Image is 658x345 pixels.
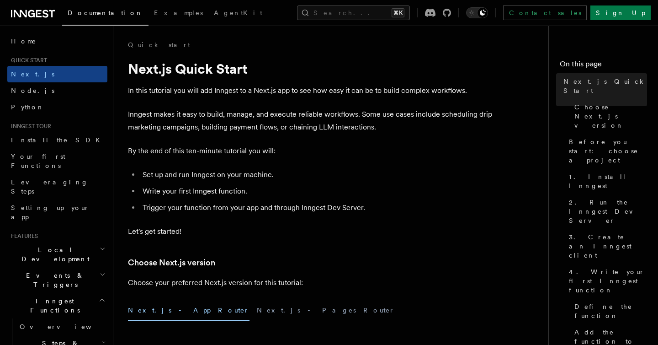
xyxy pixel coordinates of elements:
[565,168,647,194] a: 1. Install Inngest
[140,168,493,181] li: Set up and run Inngest on your machine.
[565,229,647,264] a: 3. Create an Inngest client
[569,137,647,165] span: Before you start: choose a project
[128,108,493,134] p: Inngest makes it easy to build, manage, and execute reliable workflows. Some use cases include sc...
[7,132,107,148] a: Install the SDK
[214,9,262,16] span: AgentKit
[128,40,190,49] a: Quick start
[466,7,488,18] button: Toggle dark mode
[11,153,65,169] span: Your first Functions
[7,66,107,82] a: Next.js
[565,194,647,229] a: 2. Run the Inngest Dev Server
[565,134,647,168] a: Before you start: choose a project
[62,3,149,26] a: Documentation
[7,99,107,115] a: Python
[7,232,38,240] span: Features
[503,5,587,20] a: Contact sales
[569,198,647,225] span: 2. Run the Inngest Dev Server
[7,296,99,315] span: Inngest Functions
[11,204,90,221] span: Setting up your app
[7,242,107,267] button: Local Development
[574,102,647,130] span: Choose Next.js version
[7,199,107,225] a: Setting up your app
[569,267,647,295] span: 4. Write your first Inngest function
[11,178,88,195] span: Leveraging Steps
[7,267,107,293] button: Events & Triggers
[128,145,493,157] p: By the end of this ten-minute tutorial you will:
[571,298,647,324] a: Define the function
[208,3,268,25] a: AgentKit
[569,232,647,260] span: 3. Create an Inngest client
[128,84,493,97] p: In this tutorial you will add Inngest to a Next.js app to see how easy it can be to build complex...
[257,300,395,321] button: Next.js - Pages Router
[7,123,51,130] span: Inngest tour
[11,103,44,111] span: Python
[11,37,37,46] span: Home
[140,185,493,198] li: Write your first Inngest function.
[574,302,647,320] span: Define the function
[20,323,114,330] span: Overview
[149,3,208,25] a: Examples
[590,5,651,20] a: Sign Up
[128,300,249,321] button: Next.js - App Router
[140,201,493,214] li: Trigger your function from your app and through Inngest Dev Server.
[7,245,100,264] span: Local Development
[7,148,107,174] a: Your first Functions
[571,99,647,134] a: Choose Next.js version
[392,8,404,17] kbd: ⌘K
[11,70,54,78] span: Next.js
[128,276,493,289] p: Choose your preferred Next.js version for this tutorial:
[297,5,410,20] button: Search...⌘K
[565,264,647,298] a: 4. Write your first Inngest function
[7,82,107,99] a: Node.js
[563,77,647,95] span: Next.js Quick Start
[560,73,647,99] a: Next.js Quick Start
[128,256,215,269] a: Choose Next.js version
[11,136,106,144] span: Install the SDK
[7,174,107,199] a: Leveraging Steps
[68,9,143,16] span: Documentation
[11,87,54,94] span: Node.js
[128,225,493,238] p: Let's get started!
[154,9,203,16] span: Examples
[7,293,107,318] button: Inngest Functions
[128,60,493,77] h1: Next.js Quick Start
[560,59,647,73] h4: On this page
[16,318,107,335] a: Overview
[7,271,100,289] span: Events & Triggers
[7,57,47,64] span: Quick start
[7,33,107,49] a: Home
[569,172,647,190] span: 1. Install Inngest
